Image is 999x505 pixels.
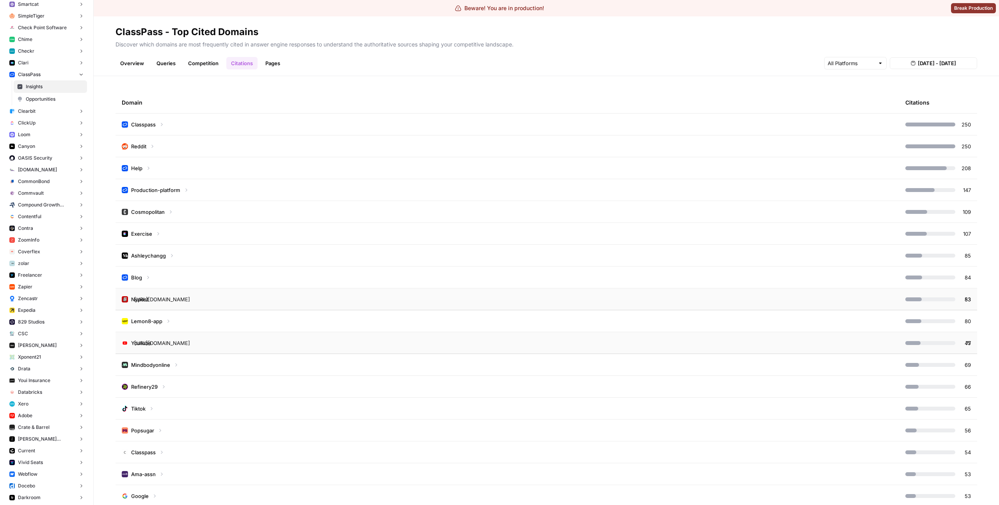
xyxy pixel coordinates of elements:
[131,405,146,413] span: Tiktok
[18,459,43,466] span: Vivid Seats
[6,433,87,445] button: [PERSON_NAME] Sonoma
[6,10,87,22] button: SimpleTiger
[9,214,15,219] img: 2ud796hvc3gw7qwjscn75txc5abr
[18,178,50,185] span: CommonBond
[954,5,993,12] span: Break Production
[122,121,128,128] img: z4c86av58qw027qbtb91h24iuhub
[131,164,142,172] span: Help
[6,222,87,234] button: Contra
[9,261,15,266] img: 6os5al305rae5m5hhkke1ziqya7s
[18,377,50,384] span: Youi Insurance
[9,296,15,301] img: s6x7ltuwawlcg2ux8d2ne4wtho4t
[6,304,87,316] button: Expedia
[18,354,41,361] span: Xponent21
[18,131,30,138] span: Loom
[962,274,971,281] span: 84
[6,45,87,57] button: Checkr
[131,339,151,347] span: Youtube
[18,48,34,55] span: Checkr
[6,492,87,503] button: Darkroom
[6,211,87,222] button: Contentful
[18,365,30,372] span: Drata
[131,295,148,303] span: Nypost
[18,330,28,337] span: CSC
[6,34,87,45] button: Chime
[131,252,166,260] span: Ashleychangg
[131,383,158,391] span: Refinery29
[9,132,15,137] img: wev6amecshr6l48lvue5fy0bkco1
[6,246,87,258] button: Coverflex
[962,492,971,500] span: 53
[905,92,930,113] div: Citations
[9,108,15,114] img: fr92439b8i8d8kixz6owgxh362ib
[18,166,57,173] span: [DOMAIN_NAME]
[18,236,39,244] span: ZoomInfo
[226,57,258,69] a: Citations
[962,164,971,172] span: 208
[131,274,142,281] span: Blog
[116,38,977,48] p: Discover which domains are most frequently cited in answer engine responses to understand the aut...
[6,69,87,80] button: ClassPass
[18,190,44,197] span: Commvault
[6,140,87,152] button: Canyon
[828,59,875,67] input: All Platforms
[131,427,154,434] span: Popsugar
[9,378,15,383] img: lz9q0o5e76kdfkipbgrbf2u66370
[9,308,15,313] img: r1kj8td8zocxzhcrdgnlfi8d2cy7
[131,317,162,325] span: Lemon8-app
[122,165,128,171] img: tveq6ibw1xnmuz0e2sk772behrwr
[122,187,128,193] img: 6nttlbttisoktj0mluko25qase9d
[962,252,971,260] span: 85
[122,318,128,324] img: o370htdukxmvspwbkeaw574gzjbk
[131,470,156,478] span: Ama-assn
[6,281,87,293] button: Zapier
[962,208,971,216] span: 109
[18,307,36,314] span: Expedia
[116,57,149,69] a: Overview
[9,144,15,149] img: 0idox3onazaeuxox2jono9vm549w
[18,447,35,454] span: Current
[6,152,87,164] button: OASIS Security
[9,190,15,196] img: xf6b4g7v9n1cfco8wpzm78dqnb6e
[131,142,146,150] span: Reddit
[9,249,15,254] img: l4muj0jjfg7df9oj5fg31blri2em
[6,269,87,281] button: Freelancer
[18,155,52,162] span: OASIS Security
[9,284,15,290] img: 8scb49tlb2vriaw9mclg8ae1t35j
[6,316,87,328] button: 829 Studios
[122,362,128,368] img: v9zu8jxurk1hv0vby1i8ev2nsvyp
[6,375,87,386] button: Youi Insurance
[6,445,87,457] button: Current
[962,427,971,434] span: 56
[122,384,128,390] img: pfjehmpn43wfjys61129e0o08tik
[9,2,15,7] img: rkye1xl29jr3pw1t320t03wecljb
[6,187,87,199] button: Commvault
[18,400,28,407] span: Xero
[122,143,128,149] img: m2cl2pnoess66jx31edqk0jfpcfn
[131,121,156,128] span: Classpass
[455,4,544,12] div: Beware! You are in production!
[122,209,128,215] img: ue72eb8akcjz3y4bqq1yq2zavf7x
[962,121,971,128] span: 250
[122,493,128,499] img: 3om4u8gh9zwmfea84m9mwaqxick8
[962,339,971,347] span: 77
[116,26,258,38] div: ClassPass - Top Cited Domains
[18,119,36,126] span: ClickUp
[962,361,971,369] span: 69
[890,57,977,69] button: [DATE] - [DATE]
[9,366,15,372] img: xlnxy62qy0pya9imladhzo8ewa3z
[9,436,15,442] img: 20fvse2g1tux094pk03oju0syg9a
[6,164,87,176] button: [DOMAIN_NAME]
[122,231,128,237] img: p5s5b06kouykjumdu6ancsgh9xxv
[9,48,15,54] img: 78cr82s63dt93a7yj2fue7fuqlci
[918,59,956,67] span: [DATE] - [DATE]
[18,36,32,43] span: Chime
[261,57,285,69] a: Pages
[6,398,87,410] button: Xero
[9,25,15,30] img: gddfodh0ack4ddcgj10xzwv4nyos
[9,237,15,243] img: hcm4s7ic2xq26rsmuray6dv1kquq
[14,80,87,93] a: Insights
[9,389,15,395] img: 68x31kg9cvjq1z98h94sc45jw63t
[6,129,87,140] button: Loom
[131,186,180,194] span: Production-platform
